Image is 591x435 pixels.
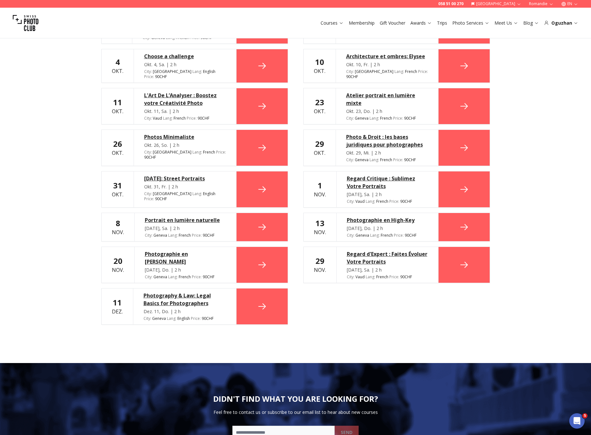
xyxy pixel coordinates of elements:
div: [DATE], Do. | 2 h [347,225,428,232]
b: 4 [115,57,120,67]
div: [DATE], Sa. | 2 h [347,267,428,273]
a: Regard d'Expert : Faites Évoluer Votre Portraits [347,250,428,265]
a: Architecture et ombres: Elysee [346,52,428,60]
span: City : [144,191,152,196]
span: English [177,316,190,321]
span: French [174,116,186,121]
a: Photographie en [PERSON_NAME] [145,250,226,265]
div: [DATE]: Street Portraits [144,175,226,182]
span: Lang : [366,199,375,204]
span: Price : [216,149,226,155]
div: Okt. 10, Fr. | 2 h [346,61,428,68]
span: Lang : [370,233,380,238]
button: Awards [408,19,434,28]
a: Atelier portrait en lumière mixte [346,91,428,107]
span: Price : [191,316,201,321]
b: 26 [113,138,122,149]
h2: DIDN'T FIND WHAT YOU ARE LOOKING FOR? [213,394,378,404]
b: 8 [116,218,120,228]
b: 11 [113,297,122,308]
span: English [203,191,215,196]
span: French [203,150,215,155]
span: City : [346,157,354,162]
div: [GEOGRAPHIC_DATA] 90 CHF [144,69,226,79]
a: Photo Services [452,20,489,26]
b: 10 [315,57,324,67]
span: Lang : [369,157,379,162]
span: City : [145,274,152,280]
div: Okt. [314,57,325,75]
a: L'Art De L’Analyser : Boostez votre Créativité Photo [144,91,226,107]
span: City : [144,69,152,74]
img: Swiss photo club [13,10,38,36]
div: [DATE], Sa. | 2 h [347,191,428,198]
b: 20 [113,256,122,266]
button: Membership [346,19,377,28]
span: City : [346,115,354,121]
b: 29 [315,138,324,149]
span: City : [347,199,354,204]
span: French [376,274,388,280]
div: Regard Critique : Sublimez Votre Portraits [347,175,428,190]
button: Courses [318,19,346,28]
b: 23 [315,97,324,107]
span: City : [144,316,151,321]
div: [GEOGRAPHIC_DATA] 90 CHF [144,150,226,160]
div: Dez. 11, Do. | 2 h [144,308,226,315]
span: Lang : [168,274,178,280]
div: [GEOGRAPHIC_DATA] 90 CHF [346,69,428,79]
div: Nov. [112,218,124,236]
span: Price : [393,157,403,162]
a: Courses [321,20,344,26]
span: Price : [394,233,404,238]
a: Gift Voucher [380,20,405,26]
span: City : [144,115,152,121]
a: Awards [410,20,432,26]
div: Geneva 90 CHF [145,233,226,238]
a: Photo & Droit : les bases juridiques pour photographes [346,133,428,148]
b: 11 [113,97,122,107]
b: 1 [318,180,322,191]
span: French [179,274,191,280]
div: Okt. [112,139,123,157]
a: Portrait en lumière naturelle [145,216,226,224]
span: French [179,233,191,238]
span: French [380,116,392,121]
span: French [381,233,393,238]
div: Geneva 90 CHF [346,116,428,121]
div: Okt. [112,97,123,115]
div: Oguzhan [544,20,578,26]
div: Nov. [112,256,124,274]
a: Membership [349,20,375,26]
a: Photography & Law: Legal Basics for Photographers [144,292,226,307]
div: Okt. 4, Sa. | 2 h [144,61,226,68]
span: Price : [418,69,428,74]
span: English [203,69,215,74]
div: Nov. [314,180,326,198]
div: Okt. [314,97,325,115]
button: Trips [434,19,450,28]
span: Price : [192,233,202,238]
iframe: Intercom live chat [569,413,585,429]
span: Lang : [366,274,375,280]
button: Blog [521,19,541,28]
b: 13 [315,218,324,228]
div: Nov. [314,218,326,236]
div: Okt. [112,57,123,75]
a: Photographie en High-Key [347,216,428,224]
span: Lang : [163,115,173,121]
b: 29 [315,256,324,266]
span: Lang : [192,149,202,155]
span: French [380,157,392,162]
span: Price : [144,196,154,202]
span: City : [347,274,354,280]
a: Photos Minimaliste [144,133,226,141]
div: [GEOGRAPHIC_DATA] 90 CHF [144,191,226,202]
